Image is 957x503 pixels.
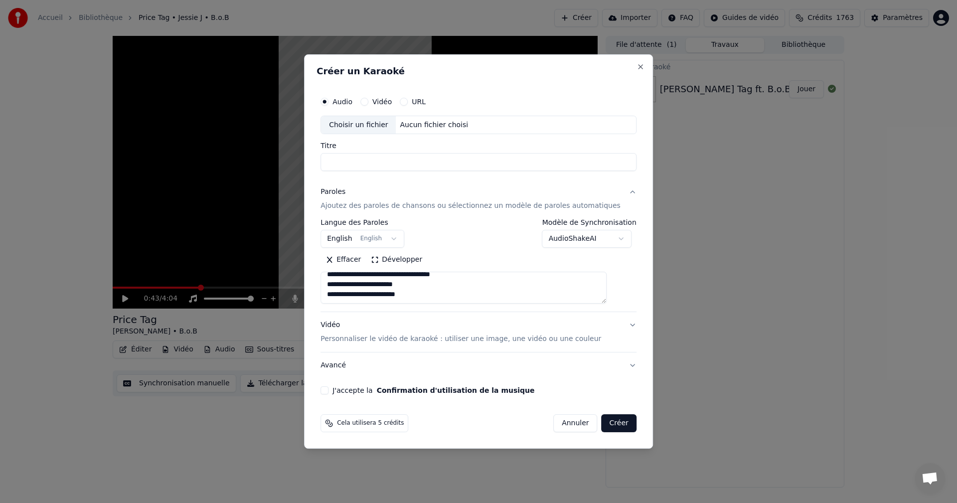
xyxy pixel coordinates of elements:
[320,313,637,352] button: VidéoPersonnaliser le vidéo de karaoké : utiliser une image, une vidéo ou une couleur
[366,252,427,268] button: Développer
[377,387,535,394] button: J'accepte la
[412,98,426,105] label: URL
[542,219,637,226] label: Modèle de Synchronisation
[320,201,621,211] p: Ajoutez des paroles de chansons ou sélectionnez un modèle de paroles automatiques
[320,352,637,378] button: Avancé
[372,98,392,105] label: Vidéo
[320,187,345,197] div: Paroles
[321,116,396,134] div: Choisir un fichier
[396,120,473,130] div: Aucun fichier choisi
[320,334,601,344] p: Personnaliser le vidéo de karaoké : utiliser une image, une vidéo ou une couleur
[332,98,352,105] label: Audio
[320,321,601,344] div: Vidéo
[320,219,637,312] div: ParolesAjoutez des paroles de chansons ou sélectionnez un modèle de paroles automatiques
[553,414,597,432] button: Annuler
[337,419,404,427] span: Cela utilisera 5 crédits
[320,143,637,150] label: Titre
[602,414,637,432] button: Créer
[320,252,366,268] button: Effacer
[320,219,404,226] label: Langue des Paroles
[332,387,534,394] label: J'accepte la
[320,179,637,219] button: ParolesAjoutez des paroles de chansons ou sélectionnez un modèle de paroles automatiques
[317,67,640,76] h2: Créer un Karaoké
